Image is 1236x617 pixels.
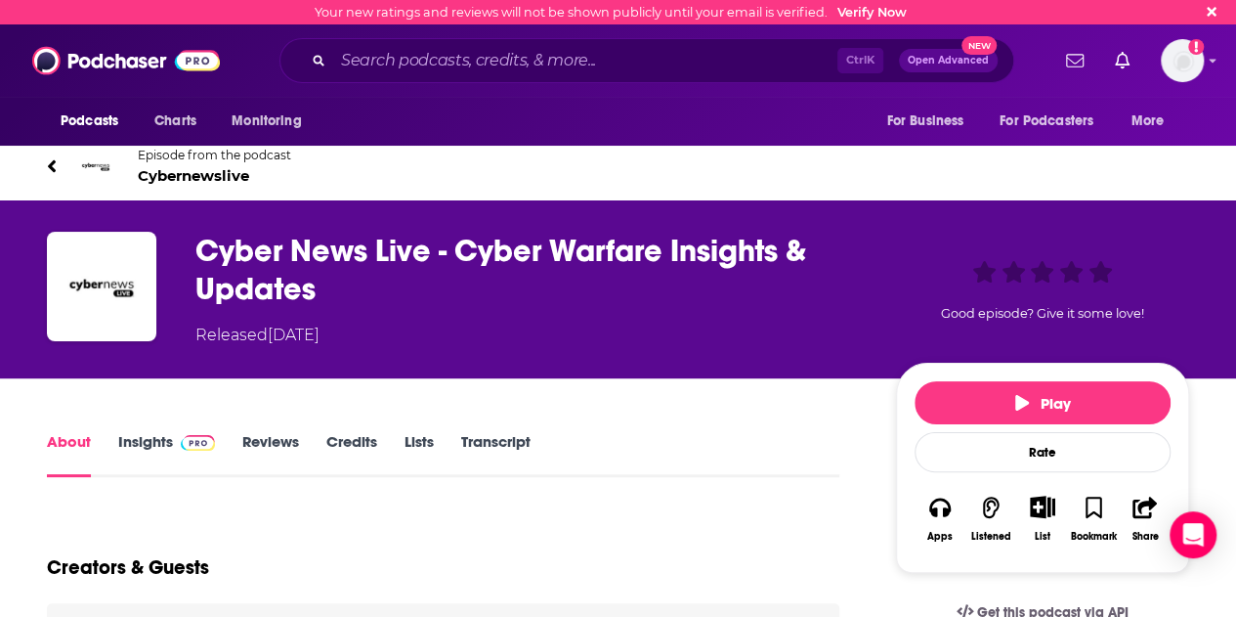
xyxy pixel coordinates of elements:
[218,103,326,140] button: open menu
[899,49,998,72] button: Open AdvancedNew
[1118,103,1189,140] button: open menu
[1071,531,1117,543] div: Bookmark
[1107,44,1137,77] a: Show notifications dropdown
[1120,483,1171,554] button: Share
[315,5,907,20] div: Your new ratings and reviews will not be shown publicly until your email is verified.
[47,432,91,477] a: About
[927,531,953,543] div: Apps
[326,432,377,477] a: Credits
[1015,394,1071,413] span: Play
[1131,531,1158,543] div: Share
[915,483,965,554] button: Apps
[333,45,837,76] input: Search podcasts, credits, & more...
[961,36,997,55] span: New
[1170,511,1216,558] div: Open Intercom Messenger
[915,381,1171,424] button: Play
[32,42,220,79] img: Podchaser - Follow, Share and Rate Podcasts
[195,324,320,347] div: Released [DATE]
[138,166,291,185] span: Cybernewslive
[405,432,434,477] a: Lists
[886,108,963,135] span: For Business
[987,103,1122,140] button: open menu
[1068,483,1119,554] button: Bookmark
[1017,483,1068,554] div: Show More ButtonList
[837,5,907,20] a: Verify Now
[47,103,144,140] button: open menu
[1035,530,1050,543] div: List
[47,143,618,190] a: CybernewsliveEpisode from the podcastCybernewslive
[1161,39,1204,82] img: User Profile
[232,108,301,135] span: Monitoring
[1131,108,1165,135] span: More
[195,232,865,308] h1: Cyber News Live - Cyber Warfare Insights & Updates
[118,432,215,477] a: InsightsPodchaser Pro
[971,531,1011,543] div: Listened
[1188,39,1204,55] svg: Email not verified
[154,108,196,135] span: Charts
[965,483,1016,554] button: Listened
[461,432,531,477] a: Transcript
[915,432,1171,472] div: Rate
[1022,496,1062,517] button: Show More Button
[1058,44,1091,77] a: Show notifications dropdown
[1000,108,1093,135] span: For Podcasters
[837,48,883,73] span: Ctrl K
[181,435,215,451] img: Podchaser Pro
[1161,39,1204,82] span: Logged in as Alexish212
[941,306,1144,321] span: Good episode? Give it some love!
[908,56,989,66] span: Open Advanced
[279,38,1014,83] div: Search podcasts, credits, & more...
[138,148,291,162] span: Episode from the podcast
[1161,39,1204,82] button: Show profile menu
[142,103,208,140] a: Charts
[47,232,156,341] img: Cyber News Live - Cyber Warfare Insights & Updates
[61,108,118,135] span: Podcasts
[873,103,988,140] button: open menu
[47,555,209,580] h2: Creators & Guests
[72,143,119,190] img: Cybernewslive
[242,432,299,477] a: Reviews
